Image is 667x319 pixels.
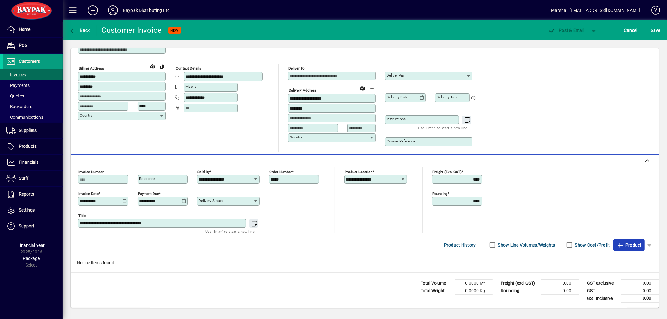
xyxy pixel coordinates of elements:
div: Customer Invoice [102,25,162,35]
a: Backorders [3,101,63,112]
td: GST inclusive [584,295,621,302]
span: Package [23,256,40,261]
mat-label: Rounding [432,192,447,196]
td: 0.00 [541,280,579,287]
span: Back [69,28,90,33]
div: Marshall [EMAIL_ADDRESS][DOMAIN_NAME] [551,5,640,15]
span: Products [19,144,37,149]
span: Product [616,240,642,250]
span: POS [19,43,27,48]
mat-label: Mobile [185,84,196,89]
mat-label: Courier Reference [387,139,415,143]
mat-label: Instructions [387,117,406,121]
td: 0.0000 Kg [455,287,493,295]
span: ave [651,25,660,35]
a: Support [3,218,63,234]
td: Rounding [498,287,541,295]
td: Freight (excl GST) [498,280,541,287]
mat-label: Title [78,213,86,218]
div: Baypak Distributing Ltd [123,5,170,15]
mat-label: Invoice number [78,170,104,174]
button: Profile [103,5,123,16]
span: Product History [444,240,476,250]
mat-label: Delivery time [437,95,458,99]
span: Payments [6,83,30,88]
mat-label: Country [80,113,92,117]
button: Back [68,25,92,36]
button: Product History [442,239,478,251]
a: Home [3,22,63,37]
div: No line items found [71,253,659,272]
span: Support [19,223,34,228]
span: P [559,28,562,33]
span: Quotes [6,93,24,98]
mat-label: Deliver To [288,66,305,71]
span: Reports [19,192,34,197]
mat-hint: Use 'Enter' to start a new line [205,228,255,235]
span: Invoices [6,72,26,77]
mat-label: Delivery date [387,95,408,99]
a: POS [3,38,63,53]
td: 0.0000 M³ [455,280,493,287]
span: Suppliers [19,128,37,133]
a: View on map [357,83,367,93]
a: Suppliers [3,123,63,138]
button: Add [83,5,103,16]
span: Communications [6,115,43,120]
td: Total Weight [417,287,455,295]
mat-hint: Use 'Enter' to start a new line [418,124,467,132]
mat-label: Payment due [138,192,159,196]
app-page-header-button: Back [63,25,97,36]
span: NEW [171,28,179,32]
td: 0.00 [621,280,659,287]
td: GST exclusive [584,280,621,287]
span: Backorders [6,104,32,109]
a: Invoices [3,69,63,80]
a: Communications [3,112,63,122]
span: S [651,28,653,33]
td: 0.00 [621,295,659,302]
button: Choose address [367,83,377,93]
td: 0.00 [621,287,659,295]
span: Home [19,27,30,32]
a: Knowledge Base [647,1,659,22]
mat-label: Invoice date [78,192,99,196]
a: Reports [3,187,63,202]
span: Financial Year [18,243,45,248]
a: Staff [3,171,63,186]
td: GST [584,287,621,295]
span: ost & Email [548,28,584,33]
a: Products [3,139,63,154]
td: 0.00 [541,287,579,295]
mat-label: Freight (excl GST) [432,170,462,174]
mat-label: Order number [269,170,292,174]
a: Settings [3,202,63,218]
a: View on map [147,61,157,71]
span: Financials [19,160,38,165]
a: Payments [3,80,63,91]
button: Post & Email [545,25,588,36]
mat-label: Delivery status [199,198,223,203]
span: Settings [19,207,35,212]
span: Cancel [624,25,638,35]
span: Customers [19,59,40,64]
button: Product [613,239,645,251]
mat-label: Country [290,135,302,139]
mat-label: Reference [139,177,155,181]
a: Financials [3,155,63,170]
button: Cancel [623,25,639,36]
mat-label: Deliver via [387,73,404,77]
label: Show Line Volumes/Weights [497,242,555,248]
td: Total Volume [417,280,455,287]
mat-label: Sold by [197,170,210,174]
button: Copy to Delivery address [157,62,167,72]
mat-label: Product location [345,170,372,174]
span: Staff [19,176,28,181]
label: Show Cost/Profit [574,242,610,248]
button: Save [649,25,662,36]
a: Quotes [3,91,63,101]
